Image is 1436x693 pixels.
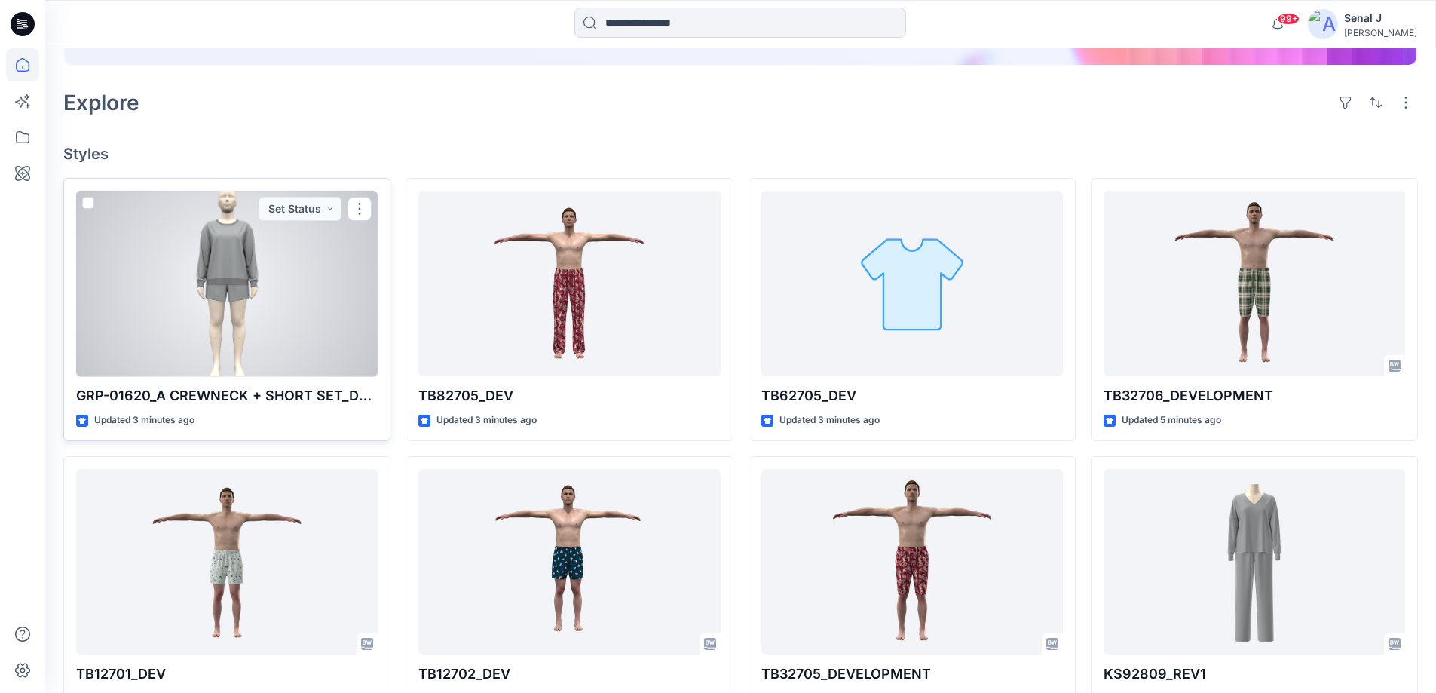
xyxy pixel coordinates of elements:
p: Updated 3 minutes ago [779,412,880,428]
a: KS92809_REV1 [1104,469,1405,655]
p: TB32705_DEVELOPMENT [761,664,1063,685]
p: GRP-01620_A CREWNECK + SHORT SET_DEVELOPMENT [76,385,378,406]
div: [PERSON_NAME] [1344,27,1417,38]
span: 99+ [1277,13,1300,25]
a: TB32706_DEVELOPMENT [1104,191,1405,377]
a: GRP-01620_A CREWNECK + SHORT SET_DEVELOPMENT [76,191,378,377]
p: TB82705_DEV [418,385,720,406]
p: Updated 3 minutes ago [94,412,194,428]
p: KS92809_REV1 [1104,664,1405,685]
p: Updated 3 minutes ago [436,412,537,428]
a: TB62705_DEV [761,191,1063,377]
h2: Explore [63,90,139,115]
div: Senal J [1344,9,1417,27]
p: TB62705_DEV [761,385,1063,406]
h4: Styles [63,145,1418,163]
p: TB12701_DEV [76,664,378,685]
p: TB12702_DEV [418,664,720,685]
p: TB32706_DEVELOPMENT [1104,385,1405,406]
a: TB82705_DEV [418,191,720,377]
a: TB12701_DEV [76,469,378,655]
a: TB12702_DEV [418,469,720,655]
a: TB32705_DEVELOPMENT [761,469,1063,655]
img: avatar [1308,9,1338,39]
p: Updated 5 minutes ago [1122,412,1221,428]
